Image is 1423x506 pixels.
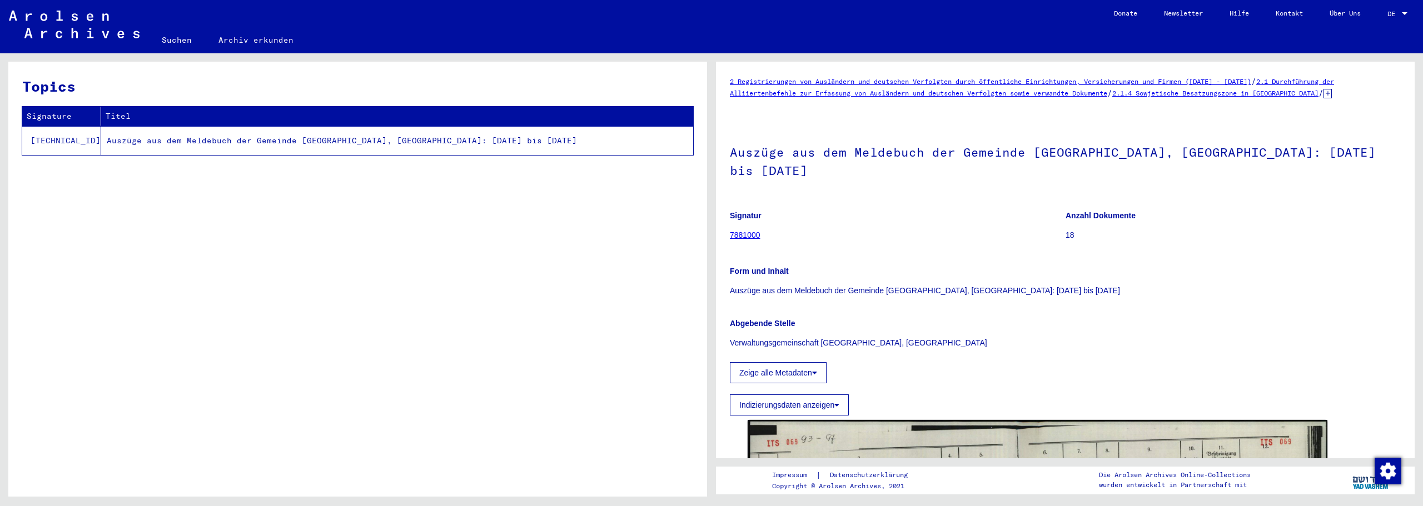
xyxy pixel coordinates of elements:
[730,394,849,415] button: Indizierungsdaten anzeigen
[730,77,1251,86] a: 2 Registrierungen von Ausländern und deutschen Verfolgten durch öffentliche Einrichtungen, Versic...
[101,107,693,126] th: Titel
[22,107,101,126] th: Signature
[1251,76,1256,86] span: /
[1099,470,1251,480] p: Die Arolsen Archives Online-Collections
[730,319,795,328] b: Abgebende Stelle
[772,469,921,481] div: |
[772,469,816,481] a: Impressum
[101,126,693,155] td: Auszüge aus dem Meldebuch der Gemeinde [GEOGRAPHIC_DATA], [GEOGRAPHIC_DATA]: [DATE] bis [DATE]
[1318,88,1324,98] span: /
[22,76,693,97] h3: Topics
[1112,89,1318,97] a: 2.1.4 Sowjetische Besatzungszone in [GEOGRAPHIC_DATA]
[1107,88,1112,98] span: /
[730,362,827,383] button: Zeige alle Metadaten
[730,211,762,220] b: Signatur
[772,481,921,491] p: Copyright © Arolsen Archives, 2021
[1066,211,1136,220] b: Anzahl Dokumente
[148,27,205,53] a: Suchen
[1350,466,1392,494] img: yv_logo.png
[1099,480,1251,490] p: wurden entwickelt in Partnerschaft mit
[1375,458,1401,484] img: Zustimmung ändern
[205,27,307,53] a: Archiv erkunden
[1387,10,1400,18] span: DE
[730,127,1401,194] h1: Auszüge aus dem Meldebuch der Gemeinde [GEOGRAPHIC_DATA], [GEOGRAPHIC_DATA]: [DATE] bis [DATE]
[1374,457,1401,484] div: Zustimmung ändern
[730,267,789,275] b: Form und Inhalt
[730,231,760,239] a: 7881000
[730,285,1401,297] p: Auszüge aus dem Meldebuch der Gemeinde [GEOGRAPHIC_DATA], [GEOGRAPHIC_DATA]: [DATE] bis [DATE]
[1066,229,1401,241] p: 18
[821,469,921,481] a: Datenschutzerklärung
[9,11,140,38] img: Arolsen_neg.svg
[730,337,1401,349] p: Verwaltungsgemeinschaft [GEOGRAPHIC_DATA], [GEOGRAPHIC_DATA]
[22,126,101,155] td: [TECHNICAL_ID]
